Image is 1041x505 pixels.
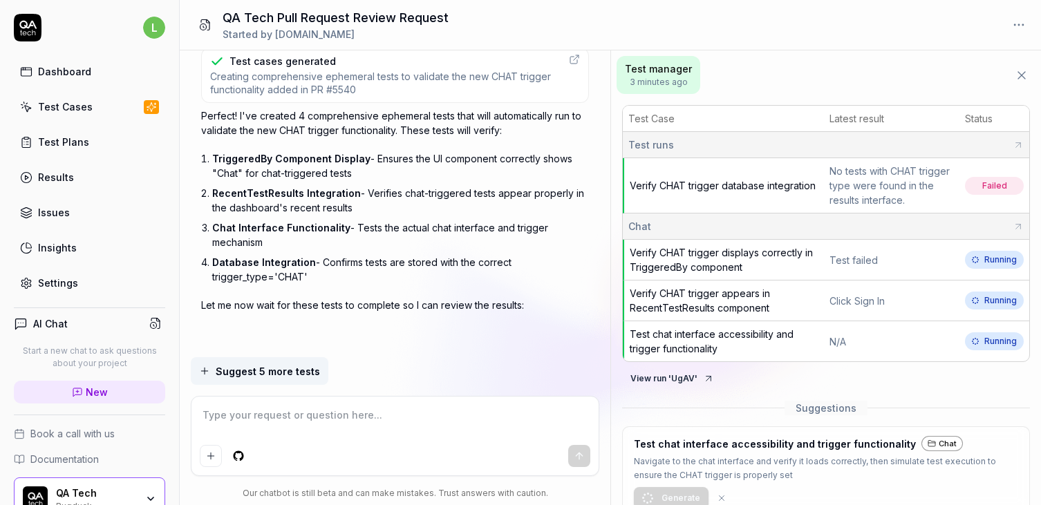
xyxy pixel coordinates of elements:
[630,287,770,314] a: Verify CHAT trigger appears in RecentTestResults component
[965,251,1024,269] span: Running
[223,27,449,41] div: Started by
[623,106,824,132] th: Test Case
[622,370,722,384] a: View run 'UgAV'
[829,294,954,308] div: Click Sign In
[824,106,959,132] th: Latest result
[14,381,165,403] a: New
[212,183,589,218] li: - Verifies chat-triggered tests appear properly in the dashboard's recent results
[212,256,316,268] span: Database Integration
[201,298,589,312] p: Let me now wait for these tests to complete so I can review the results:
[38,135,89,149] div: Test Plans
[191,487,600,499] div: Our chatbot is still beta and can make mistakes. Trust answers with caution.
[212,222,350,234] span: Chat Interface Functionality
[829,164,954,207] div: No tests with CHAT trigger type were found in the results interface.
[86,385,108,399] span: New
[38,276,78,290] div: Settings
[829,253,954,267] div: Test failed
[200,445,222,467] button: Add attachment
[785,401,868,415] span: Suggestions
[14,93,165,120] a: Test Cases
[630,180,816,191] a: Verify CHAT trigger database integration
[965,177,1024,195] span: Failed
[201,108,589,137] p: Perfect! I've created 4 comprehensive ephemeral tests that will automatically run to validate the...
[210,70,561,97] span: Creating comprehensive ephemeral tests to validate the new CHAT trigger functionality added in PR...
[625,61,692,76] span: Test manager
[625,76,692,88] span: 3 minutes ago
[30,452,99,466] span: Documentation
[33,316,68,331] h4: AI Chat
[38,170,74,184] div: Results
[662,492,700,504] span: Generate
[223,8,449,27] h1: QA Tech Pull Request Review Request
[14,426,165,441] a: Book a call with us
[622,368,722,390] button: View run 'UgAV'
[634,437,916,451] h3: Test chat interface accessibility and trigger functionality
[14,58,165,85] a: Dashboard
[38,205,70,220] div: Issues
[617,56,700,94] button: Test manager3 minutes ago
[14,452,165,466] a: Documentation
[965,292,1024,309] span: Running
[212,153,371,164] span: TriggeredBy Component Display
[959,106,1029,132] th: Status
[212,149,589,183] li: - Ensures the UI component correctly shows "Chat" for chat-triggered tests
[14,269,165,296] a: Settings
[14,345,165,370] p: Start a new chat to ask questions about your project
[143,17,165,39] span: l
[628,137,674,152] span: Test runs
[14,128,165,155] a: Test Plans
[216,364,320,379] span: Suggest 5 more tests
[965,332,1024,350] span: Running
[229,54,336,68] div: Test cases generated
[143,14,165,41] button: l
[191,357,328,385] button: Suggest 5 more tests
[212,218,589,252] li: - Tests the actual chat interface and trigger mechanism
[829,334,954,349] div: N/A
[921,435,963,452] a: Chat
[634,455,1018,482] p: Navigate to the chat interface and verify it loads correctly, then simulate test execution to ens...
[630,328,794,354] a: Test chat interface accessibility and trigger functionality
[30,426,115,441] span: Book a call with us
[14,234,165,261] a: Insights
[275,28,355,40] span: [DOMAIN_NAME]
[38,64,91,79] div: Dashboard
[38,99,93,114] div: Test Cases
[38,240,77,255] div: Insights
[56,487,136,499] div: QA Tech
[212,252,589,287] li: - Confirms tests are stored with the correct trigger_type='CHAT'
[921,436,963,452] div: Chat
[14,199,165,226] a: Issues
[628,219,651,234] span: Chat
[14,164,165,191] a: Results
[630,247,813,273] a: Verify CHAT trigger displays correctly in TriggeredBy component
[212,187,361,199] span: RecentTestResults Integration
